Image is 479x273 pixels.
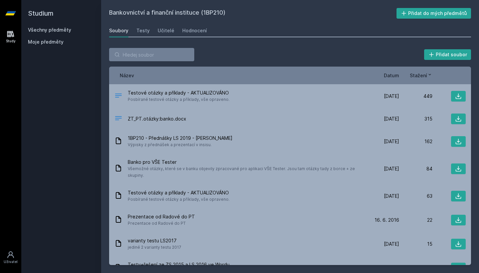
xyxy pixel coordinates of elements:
[375,217,399,223] span: 16. 6. 2016
[410,72,432,79] button: Stažení
[182,24,207,37] a: Hodnocení
[109,27,128,34] div: Soubory
[399,193,432,199] div: 63
[424,49,471,60] button: Přidat soubor
[399,165,432,172] div: 84
[399,93,432,100] div: 449
[1,247,20,268] a: Uživatel
[384,116,399,122] span: [DATE]
[128,96,230,103] span: Posbírané testové otázky a příklady, vše opraveno.
[128,220,195,227] span: Prezentace od Radové do PT
[109,24,128,37] a: Soubory
[136,24,150,37] a: Testy
[384,93,399,100] span: [DATE]
[128,196,230,203] span: Posbírané testové otázky a příklady, vše opraveno.
[28,39,64,45] span: Moje předměty
[384,193,399,199] span: [DATE]
[28,27,71,33] a: Všechny předměty
[128,261,319,268] span: Testy+řešení ze ZS 2015 a LS 2016 ve Wordu
[128,165,363,179] span: Všemožné otázky, které se v banku objevily zpracované pro aplikaci VŠE Tester. Jsou tam otázky ta...
[399,217,432,223] div: 22
[6,39,16,44] div: Study
[114,114,122,124] div: DOCX
[4,259,18,264] div: Uživatel
[182,27,207,34] div: Hodnocení
[136,27,150,34] div: Testy
[128,90,230,96] span: Testové otázky a příklady - AKTUALIZOVÁNO
[410,72,427,79] span: Stažení
[128,213,195,220] span: Prezentace od Radové do PT
[399,138,432,145] div: 162
[384,165,399,172] span: [DATE]
[128,116,186,122] span: ZT_PT.otázky:banko.docx
[399,241,432,247] div: 15
[158,27,174,34] div: Učitelé
[120,72,134,79] button: Název
[128,135,233,141] span: 1BP210 - Přednášky LS 2019 - [PERSON_NAME]
[128,244,181,251] span: jediné 2 varianty testu 2017
[128,141,233,148] span: Výpisky z přednášek a prezentací v insisu.
[399,265,432,271] div: 11
[1,27,20,47] a: Study
[128,189,230,196] span: Testové otázky a příklady - AKTUALIZOVÁNO
[384,72,399,79] button: Datum
[375,265,399,271] span: 16. 6. 2016
[109,8,397,19] h2: Bankovnictví a finanční instituce (1BP210)
[109,48,194,61] input: Hledej soubor
[384,241,399,247] span: [DATE]
[384,138,399,145] span: [DATE]
[128,159,363,165] span: Banko pro VŠE Tester
[158,24,174,37] a: Učitelé
[114,92,122,101] div: .PDF
[128,237,181,244] span: varianty testu LS2017
[399,116,432,122] div: 315
[397,8,471,19] button: Přidat do mých předmětů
